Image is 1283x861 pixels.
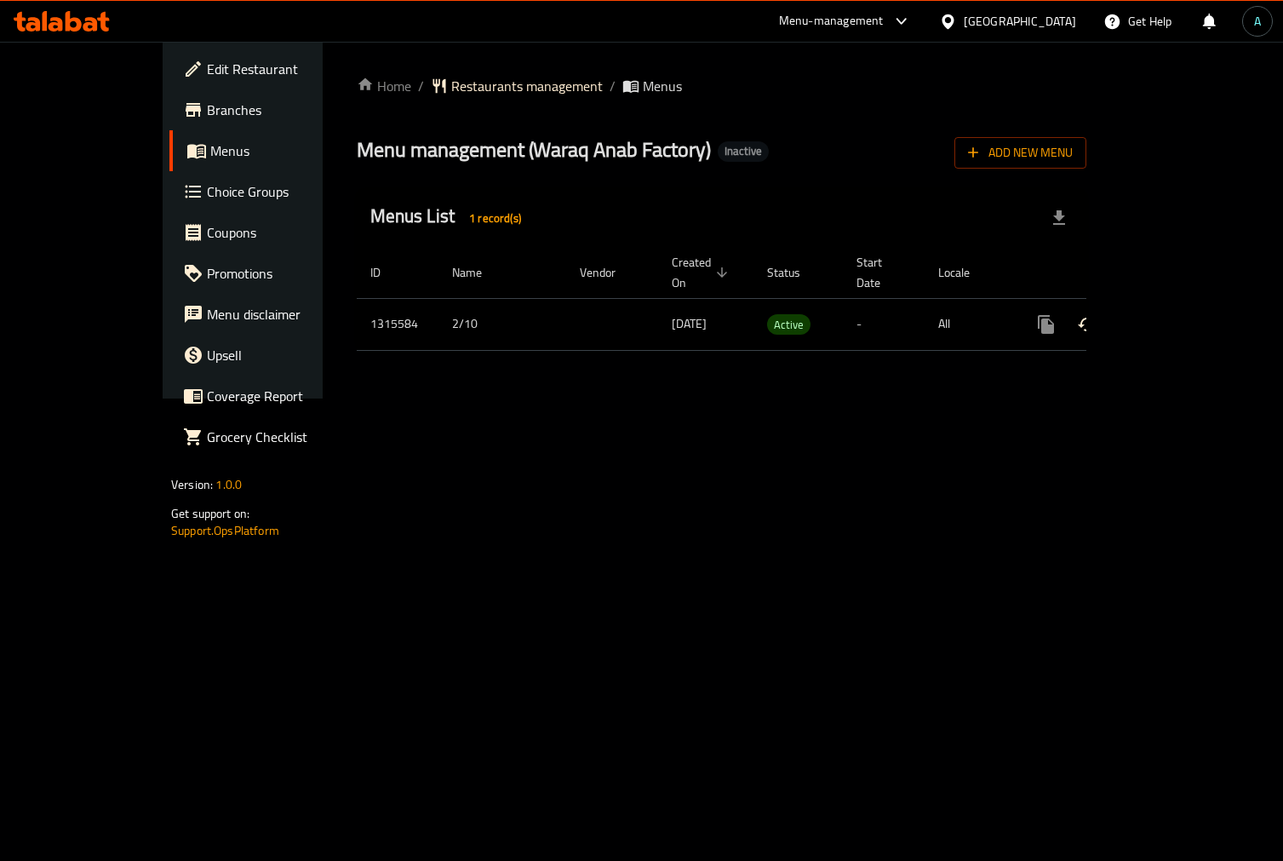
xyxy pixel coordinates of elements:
a: Upsell [169,335,377,376]
a: Coupons [169,212,377,253]
a: Promotions [169,253,377,294]
a: Choice Groups [169,171,377,212]
span: Locale [938,262,992,283]
nav: breadcrumb [357,76,1086,96]
span: Edit Restaurant [207,59,364,79]
a: Grocery Checklist [169,416,377,457]
span: 1 record(s) [459,210,531,227]
span: Vendor [580,262,638,283]
span: ID [370,262,403,283]
div: Inactive [718,141,769,162]
table: enhanced table [357,247,1203,351]
span: Status [767,262,822,283]
td: - [843,298,925,350]
span: Branches [207,100,364,120]
td: All [925,298,1012,350]
span: Choice Groups [207,181,364,202]
span: Coupons [207,222,364,243]
a: Menus [169,130,377,171]
th: Actions [1012,247,1203,299]
a: Edit Restaurant [169,49,377,89]
span: Get support on: [171,502,249,525]
span: A [1254,12,1261,31]
button: Add New Menu [954,137,1086,169]
span: Created On [672,252,733,293]
div: Export file [1039,198,1080,238]
span: Start Date [856,252,904,293]
span: Upsell [207,345,364,365]
div: Total records count [459,204,531,232]
button: more [1026,304,1067,345]
h2: Menus List [370,204,531,232]
a: Restaurants management [431,76,603,96]
span: Menus [643,76,682,96]
span: 1.0.0 [215,474,242,496]
div: Active [767,314,810,335]
span: Inactive [718,144,769,158]
span: Coverage Report [207,386,364,406]
span: Menus [210,141,364,161]
span: Menu disclaimer [207,304,364,324]
a: Menu disclaimer [169,294,377,335]
span: Menu management ( Waraq Anab Factory ) [357,130,711,169]
td: 2/10 [438,298,566,350]
span: Active [767,315,810,335]
div: [GEOGRAPHIC_DATA] [964,12,1076,31]
li: / [418,76,424,96]
span: Add New Menu [968,142,1073,164]
button: Change Status [1067,304,1108,345]
a: Coverage Report [169,376,377,416]
a: Branches [169,89,377,130]
span: Promotions [207,263,364,284]
span: [DATE] [672,313,707,335]
a: Home [357,76,411,96]
td: 1315584 [357,298,438,350]
span: Restaurants management [451,76,603,96]
li: / [610,76,616,96]
span: Name [452,262,504,283]
div: Menu-management [779,11,884,32]
a: Support.OpsPlatform [171,519,279,542]
span: Version: [171,474,213,496]
span: Grocery Checklist [207,427,364,447]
